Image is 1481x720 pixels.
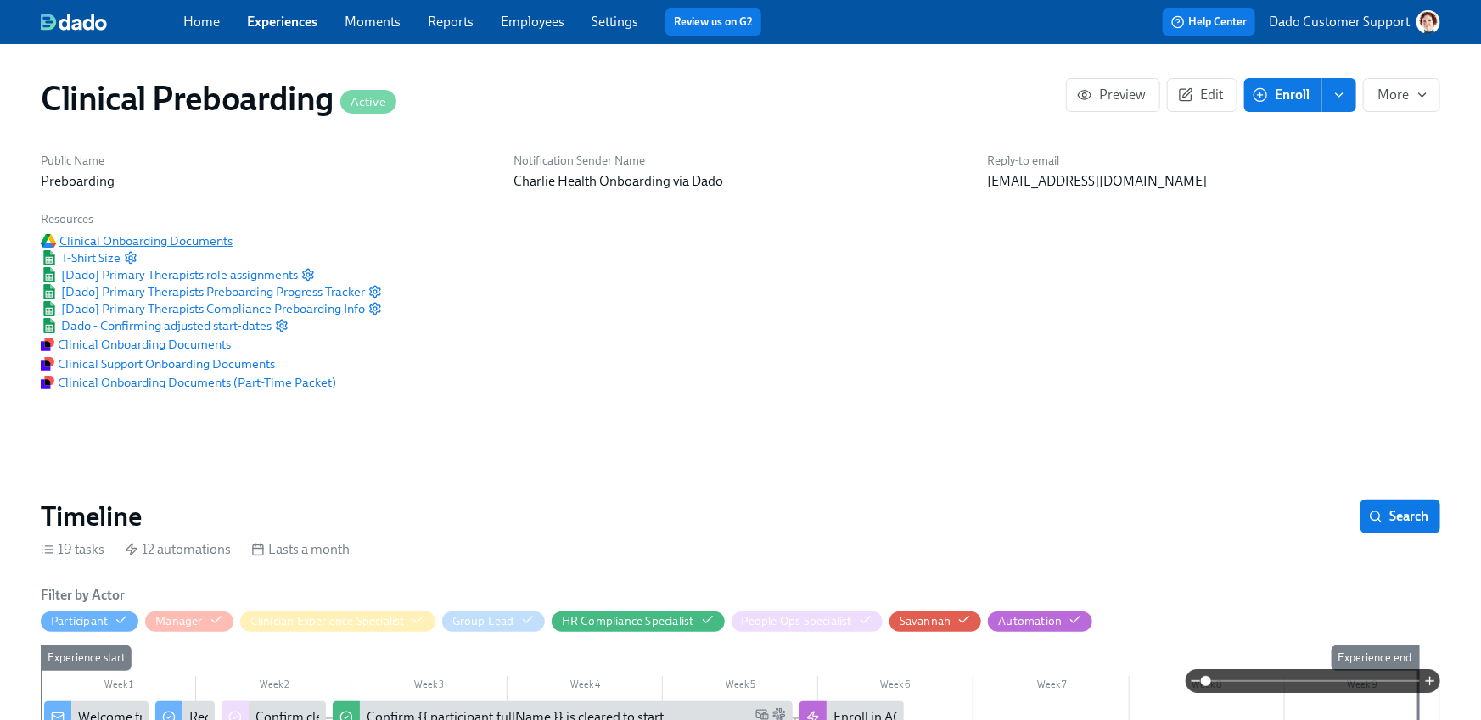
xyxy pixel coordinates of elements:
h1: Clinical Preboarding [41,78,396,119]
button: Search [1360,500,1440,533]
button: Automation [988,611,1092,632]
h6: Reply-to email [987,153,1440,169]
div: Hide People Ops Specialist [742,613,852,629]
h6: Notification Sender Name [514,153,968,169]
button: DocusignClinical Onboarding Documents (Part-Time Packet) [41,374,336,391]
p: [EMAIL_ADDRESS][DOMAIN_NAME] [987,172,1440,191]
img: Google Drive [41,234,56,248]
div: Hide Automation [998,613,1062,629]
div: Experience start [41,645,132,671]
img: Google Sheet [41,318,58,333]
img: Docusign [41,357,54,371]
a: Google SheetT-Shirt Size [41,249,121,266]
span: Search [1372,508,1428,525]
div: Experience end [1332,645,1419,671]
span: Clinical Onboarding Documents [41,232,233,249]
img: dado [41,14,107,31]
span: [Dado] Primary Therapists Compliance Preboarding Info [41,300,365,317]
button: DocusignClinical Support Onboarding Documents [41,355,275,372]
a: Google SheetDado - Confirming adjusted start-dates [41,317,272,334]
button: Review us on G2 [665,8,761,36]
button: More [1363,78,1440,112]
a: Review us on G2 [674,14,753,31]
button: Group Lead [442,611,545,632]
div: Hide HR Compliance Specialist [562,613,694,629]
div: Hide Participant [51,613,108,629]
button: People Ops Specialist [732,611,883,632]
div: Hide Manager [155,613,202,629]
span: Edit [1181,87,1223,103]
span: Clinical Support Onboarding Documents [41,355,275,372]
p: Preboarding [41,172,494,191]
button: Participant [41,611,138,632]
button: Manager [145,611,233,632]
button: HR Compliance Specialist [552,611,725,632]
div: 12 automations [125,540,231,559]
button: Enroll [1244,78,1322,112]
p: Charlie Health Onboarding via Dado [514,172,968,191]
img: AATXAJw-nxTkv1ws5kLOi-TQIsf862R-bs_0p3UQSuGH=s96-c [1416,10,1440,34]
a: Experiences [247,14,317,30]
span: Clinical Onboarding Documents (Part-Time Packet) [41,374,336,391]
button: Edit [1167,78,1237,112]
div: Lasts a month [251,540,350,559]
img: Google Sheet [41,267,58,282]
button: Clinician Experience Specialist [240,611,435,632]
a: dado [41,14,183,31]
span: [Dado] Primary Therapists role assignments [41,266,298,283]
a: Settings [592,14,638,30]
p: Dado Customer Support [1269,13,1410,31]
a: Home [183,14,220,30]
h6: Resources [41,211,382,227]
span: T-Shirt Size [41,249,121,266]
span: Enroll [1256,87,1310,103]
a: Employees [501,14,564,30]
button: Savannah [889,611,982,632]
button: DocusignClinical Onboarding Documents [41,336,231,353]
h2: Timeline [41,500,142,533]
button: Preview [1066,78,1160,112]
button: Help Center [1163,8,1255,36]
span: Preview [1080,87,1146,103]
img: Docusign [41,338,54,351]
a: Google Sheet[Dado] Primary Therapists role assignments [41,266,298,283]
h6: Filter by Actor [41,586,125,605]
h6: Public Name [41,153,494,169]
div: 19 tasks [41,540,104,559]
span: Clinical Onboarding Documents [41,336,231,353]
a: Reports [428,14,474,30]
a: Google DriveClinical Onboarding Documents [41,232,233,249]
img: Google Sheet [41,284,58,299]
img: Google Sheet [41,301,58,316]
span: Help Center [1171,14,1247,31]
a: Google Sheet[Dado] Primary Therapists Preboarding Progress Tracker [41,283,365,300]
span: Active [340,96,396,109]
img: Google Sheet [41,250,58,265]
a: Google Sheet[Dado] Primary Therapists Compliance Preboarding Info [41,300,365,317]
div: Hide Group Lead [452,613,514,629]
img: Docusign [41,376,54,389]
span: More [1377,87,1426,103]
span: Dado - Confirming adjusted start-dates [41,317,272,334]
a: Moments [345,14,401,30]
button: Dado Customer Support [1269,10,1440,34]
div: Hide Savannah [900,613,951,629]
button: enroll [1322,78,1356,112]
span: [Dado] Primary Therapists Preboarding Progress Tracker [41,283,365,300]
div: Hide Clinician Experience Specialist [250,613,405,629]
